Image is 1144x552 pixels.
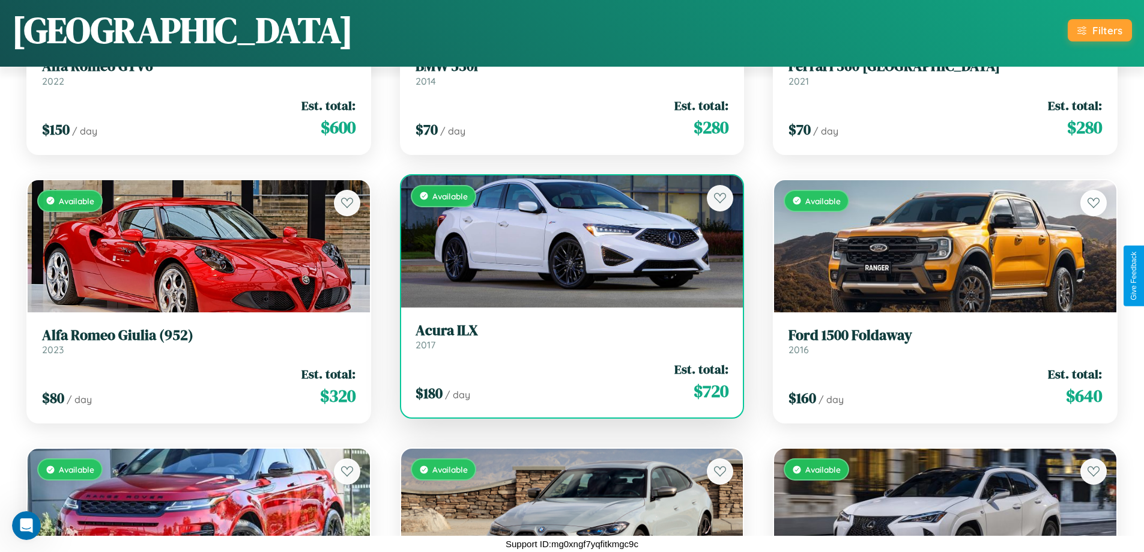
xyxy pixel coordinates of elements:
[1048,97,1102,114] span: Est. total:
[1092,24,1122,37] div: Filters
[72,125,97,137] span: / day
[432,464,468,475] span: Available
[819,393,844,405] span: / day
[416,58,729,75] h3: BMW 530i
[805,464,841,475] span: Available
[416,339,435,351] span: 2017
[788,344,809,356] span: 2016
[42,58,356,75] h3: Alfa Romeo GTV6
[301,97,356,114] span: Est. total:
[416,58,729,87] a: BMW 530i2014
[1048,365,1102,383] span: Est. total:
[788,58,1102,75] h3: Ferrari 360 [GEOGRAPHIC_DATA]
[416,120,438,139] span: $ 70
[320,384,356,408] span: $ 320
[445,389,470,401] span: / day
[42,327,356,356] a: Alfa Romeo Giulia (952)2023
[440,125,465,137] span: / day
[1067,115,1102,139] span: $ 280
[67,393,92,405] span: / day
[59,464,94,475] span: Available
[416,322,729,351] a: Acura ILX2017
[42,327,356,344] h3: Alfa Romeo Giulia (952)
[788,388,816,408] span: $ 160
[813,125,838,137] span: / day
[42,58,356,87] a: Alfa Romeo GTV62022
[301,365,356,383] span: Est. total:
[42,344,64,356] span: 2023
[694,115,728,139] span: $ 280
[788,327,1102,344] h3: Ford 1500 Foldaway
[12,511,41,540] iframe: Intercom live chat
[674,97,728,114] span: Est. total:
[416,383,443,403] span: $ 180
[432,191,468,201] span: Available
[1130,252,1138,300] div: Give Feedback
[59,196,94,206] span: Available
[416,75,436,87] span: 2014
[1066,384,1102,408] span: $ 640
[788,120,811,139] span: $ 70
[788,327,1102,356] a: Ford 1500 Foldaway2016
[12,5,353,55] h1: [GEOGRAPHIC_DATA]
[416,322,729,339] h3: Acura ILX
[788,58,1102,87] a: Ferrari 360 [GEOGRAPHIC_DATA]2021
[42,120,70,139] span: $ 150
[321,115,356,139] span: $ 600
[42,75,64,87] span: 2022
[506,536,638,552] p: Support ID: mg0xngf7yqfitkmgc9c
[42,388,64,408] span: $ 80
[694,379,728,403] span: $ 720
[788,75,809,87] span: 2021
[674,360,728,378] span: Est. total:
[805,196,841,206] span: Available
[1068,19,1132,41] button: Filters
